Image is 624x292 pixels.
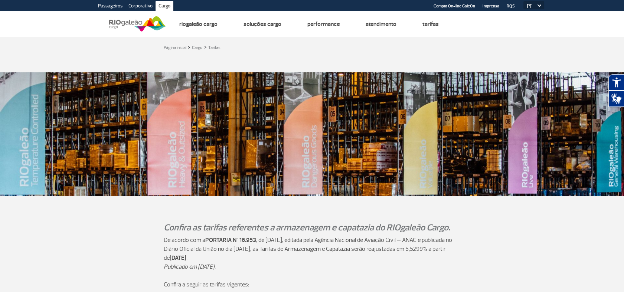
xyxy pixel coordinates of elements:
[192,45,203,50] a: Cargo
[164,280,461,289] p: Confira a seguir as tarifas vigentes:
[179,20,218,28] a: Riogaleão Cargo
[422,20,439,28] a: Tarifas
[608,91,624,107] button: Abrir tradutor de língua de sinais.
[483,4,499,9] a: Imprensa
[366,20,396,28] a: Atendimento
[208,45,220,50] a: Tarifas
[164,236,461,262] p: De acordo com a , de [DATE], editada pela Agência Nacional de Aviação Civil – ANAC e publicada no...
[205,236,256,244] strong: PORTARIA Nº 16.953
[188,43,190,51] a: >
[170,254,186,262] strong: [DATE]
[164,221,461,234] p: Confira as tarifas referentes a armazenagem e capatazia do RIOgaleão Cargo.
[95,1,125,13] a: Passageiros
[156,1,173,13] a: Cargo
[608,74,624,107] div: Plugin de acessibilidade da Hand Talk.
[507,4,515,9] a: RQS
[608,74,624,91] button: Abrir recursos assistivos.
[164,45,186,50] a: Página inicial
[307,20,340,28] a: Performance
[164,263,216,270] em: Publicado em [DATE].
[125,1,156,13] a: Corporativo
[244,20,281,28] a: Soluções Cargo
[204,43,207,51] a: >
[434,4,475,9] a: Compra On-line GaleOn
